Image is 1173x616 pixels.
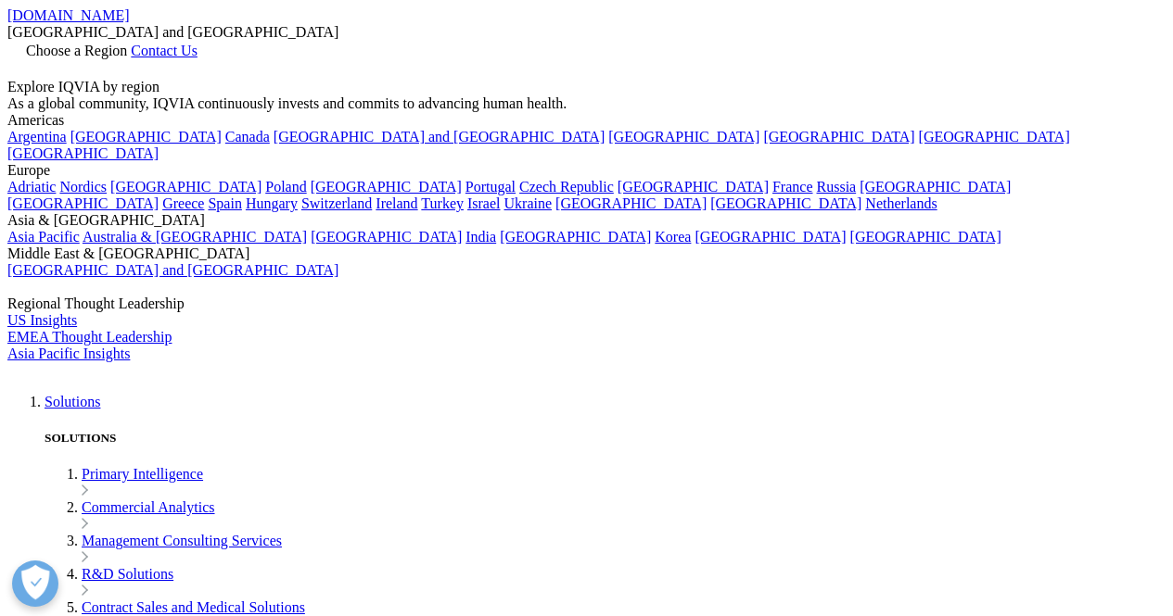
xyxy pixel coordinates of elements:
[82,466,203,482] a: Primary Intelligence
[83,229,307,245] a: Australia & [GEOGRAPHIC_DATA]
[82,566,173,582] a: R&D Solutions
[7,79,1166,95] div: Explore IQVIA by region
[860,179,1011,195] a: [GEOGRAPHIC_DATA]
[45,394,100,409] a: Solutions
[865,195,937,211] a: Netherlands
[465,179,516,195] a: Portugal
[919,129,1070,145] a: [GEOGRAPHIC_DATA]
[504,195,553,211] a: Ukraine
[311,179,462,195] a: [GEOGRAPHIC_DATA]
[301,195,372,211] a: Switzerland
[7,179,56,195] a: Adriatic
[555,195,707,211] a: [GEOGRAPHIC_DATA]
[59,179,107,195] a: Nordics
[817,179,857,195] a: Russia
[519,179,614,195] a: Czech Republic
[772,179,813,195] a: France
[7,162,1166,179] div: Europe
[763,129,914,145] a: [GEOGRAPHIC_DATA]
[7,295,1166,312] div: Regional Thought Leadership
[7,145,159,161] a: [GEOGRAPHIC_DATA]
[265,179,306,195] a: Poland
[82,533,282,548] a: Management Consulting Services
[208,195,241,211] a: Spain
[82,499,215,515] a: Commercial Analytics
[376,195,417,211] a: Ireland
[274,129,605,145] a: [GEOGRAPHIC_DATA] and [GEOGRAPHIC_DATA]
[467,195,501,211] a: Israel
[311,229,462,245] a: [GEOGRAPHIC_DATA]
[45,431,1166,446] h5: SOLUTIONS
[850,229,1001,245] a: [GEOGRAPHIC_DATA]
[26,43,127,58] span: Choose a Region
[7,329,172,345] a: EMEA Thought Leadership
[7,95,1166,112] div: As a global community, IQVIA continuously invests and commits to advancing human health.
[7,229,80,245] a: Asia Pacific
[695,229,846,245] a: [GEOGRAPHIC_DATA]
[162,195,204,211] a: Greece
[246,195,298,211] a: Hungary
[500,229,651,245] a: [GEOGRAPHIC_DATA]
[82,599,305,615] a: Contract Sales and Medical Solutions
[421,195,464,211] a: Turkey
[618,179,769,195] a: [GEOGRAPHIC_DATA]
[608,129,759,145] a: [GEOGRAPHIC_DATA]
[7,195,159,211] a: [GEOGRAPHIC_DATA]
[7,245,1166,262] div: Middle East & [GEOGRAPHIC_DATA]
[131,43,198,58] a: Contact Us
[7,212,1166,229] div: Asia & [GEOGRAPHIC_DATA]
[7,112,1166,129] div: Americas
[7,346,130,361] a: Asia Pacific Insights
[225,129,270,145] a: Canada
[7,24,1166,41] div: [GEOGRAPHIC_DATA] and [GEOGRAPHIC_DATA]
[465,229,496,245] a: India
[7,312,77,328] a: US Insights
[110,179,261,195] a: [GEOGRAPHIC_DATA]
[7,7,130,23] a: [DOMAIN_NAME]
[655,229,691,245] a: Korea
[70,129,222,145] a: [GEOGRAPHIC_DATA]
[12,560,58,607] button: Open Preferences
[7,129,67,145] a: Argentina
[7,262,338,278] a: [GEOGRAPHIC_DATA] and [GEOGRAPHIC_DATA]
[710,195,861,211] a: [GEOGRAPHIC_DATA]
